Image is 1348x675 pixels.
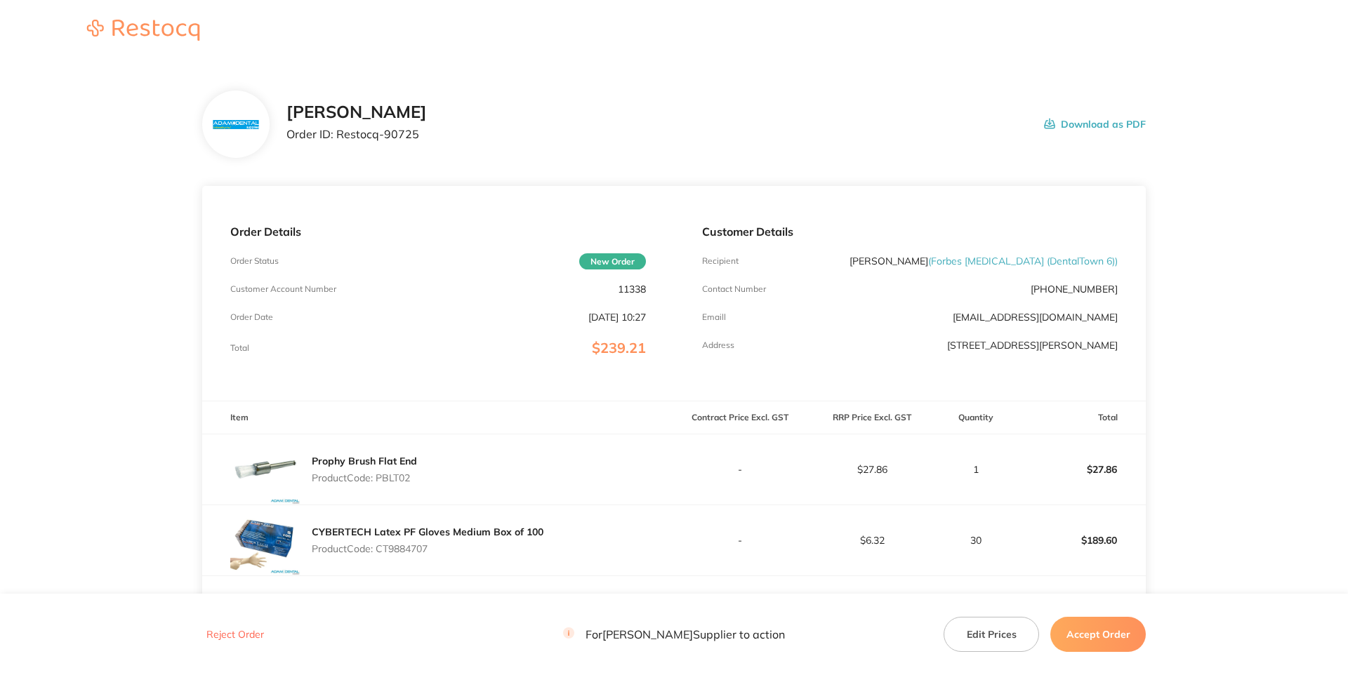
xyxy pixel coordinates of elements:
[563,628,785,641] p: For [PERSON_NAME] Supplier to action
[702,340,734,350] p: Address
[230,434,300,504] img: Mmgxc2trcA
[953,311,1118,323] a: [EMAIL_ADDRESS][DOMAIN_NAME]
[1015,523,1145,557] p: $189.60
[806,401,938,434] th: RRP Price Excl. GST
[73,20,213,41] img: Restocq logo
[928,255,1118,267] span: ( Forbes [MEDICAL_DATA] (DentalTown 6) )
[1044,102,1146,146] button: Download as PDF
[807,535,937,546] p: $6.32
[230,312,273,322] p: Order Date
[312,472,417,483] p: Product Code: PBLT02
[230,343,249,353] p: Total
[807,464,937,475] p: $27.86
[202,629,268,641] button: Reject Order
[1031,283,1118,295] p: [PHONE_NUMBER]
[674,401,806,434] th: Contract Price Excl. GST
[944,617,1039,652] button: Edit Prices
[286,128,427,140] p: Order ID: Restocq- 90725
[230,284,336,294] p: Customer Account Number
[588,312,646,323] p: [DATE] 10:27
[618,283,646,295] p: 11338
[1015,453,1145,486] p: $27.86
[73,20,213,43] a: Restocq logo
[213,120,258,129] img: N3hiYW42Mg
[579,253,646,269] span: New Order
[939,464,1013,475] p: 1
[702,312,726,322] p: Emaill
[702,225,1118,238] p: Customer Details
[1014,401,1146,434] th: Total
[230,256,279,266] p: Order Status
[850,255,1118,267] p: [PERSON_NAME]
[702,256,739,266] p: Recipient
[947,340,1118,351] p: [STREET_ADDRESS][PERSON_NAME]
[939,535,1013,546] p: 30
[1050,617,1146,652] button: Accept Order
[230,225,646,238] p: Order Details
[230,505,300,575] img: d3B6NDRycw
[312,455,417,467] a: Prophy Brush Flat End
[286,102,427,122] h2: [PERSON_NAME]
[675,464,805,475] p: -
[702,284,766,294] p: Contact Number
[312,543,543,554] p: Product Code: CT9884707
[202,575,674,617] td: Message: -
[312,526,543,538] a: CYBERTECH Latex PF Gloves Medium Box of 100
[592,339,646,356] span: $239.21
[202,401,674,434] th: Item
[938,401,1014,434] th: Quantity
[675,535,805,546] p: -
